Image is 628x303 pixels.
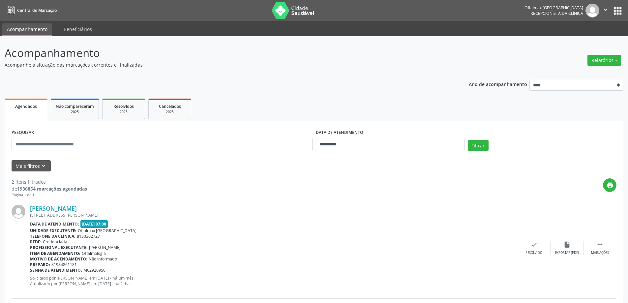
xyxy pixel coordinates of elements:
button: apps [612,5,623,16]
span: Agendados [15,104,37,109]
a: [PERSON_NAME] [30,205,77,212]
b: Telefone da clínica: [30,233,75,239]
b: Preparo: [30,262,50,267]
div: 2025 [153,109,186,114]
label: DATA DE ATENDIMENTO [316,128,363,138]
div: [STREET_ADDRESS][PERSON_NAME] [30,212,518,218]
button:  [599,4,612,17]
span: Não informado [89,256,117,262]
strong: 1936854 marcações agendadas [17,186,87,192]
span: Oftalmax [GEOGRAPHIC_DATA] [78,228,136,233]
i: insert_drive_file [563,241,571,248]
label: PESQUISAR [12,128,34,138]
span: Credenciada [43,239,67,245]
span: M02920950 [83,267,105,273]
div: 2025 [56,109,94,114]
b: Data de atendimento: [30,221,79,227]
span: Resolvidos [113,104,134,109]
b: Rede: [30,239,42,245]
button: print [603,178,616,192]
b: Item de agendamento: [30,251,80,256]
div: Página 1 de 1 [12,192,87,198]
a: Acompanhamento [2,23,52,36]
a: Beneficiários [59,23,97,35]
span: 8130362727 [77,233,100,239]
span: [PERSON_NAME] [89,245,121,250]
i: print [606,182,613,189]
div: Mais ações [591,251,609,255]
p: Ano de acompanhamento [469,80,527,88]
div: de [12,185,87,192]
p: Acompanhamento [5,45,438,61]
div: Resolvido [525,251,542,255]
p: Solicitado por [PERSON_NAME] em [DATE] - há um mês Atualizado por [PERSON_NAME] em [DATE] - há 2 ... [30,275,518,287]
b: Profissional executante: [30,245,88,250]
b: Unidade executante: [30,228,76,233]
a: Central de Marcação [5,5,57,16]
i:  [602,6,609,13]
span: Central de Marcação [17,8,57,13]
b: Senha de atendimento: [30,267,82,273]
div: Oftalmax [GEOGRAPHIC_DATA] [524,5,583,11]
div: Exportar (PDF) [555,251,579,255]
i: keyboard_arrow_down [40,162,47,169]
button: Filtrar [468,140,489,151]
i:  [596,241,604,248]
b: Motivo de agendamento: [30,256,87,262]
span: 81984861181 [51,262,77,267]
img: img [585,4,599,17]
i: check [530,241,538,248]
span: Cancelados [159,104,181,109]
span: Não compareceram [56,104,94,109]
img: img [12,205,25,219]
span: Oftalmologia [82,251,106,256]
div: 2 itens filtrados [12,178,87,185]
div: 2025 [107,109,140,114]
button: Mais filtroskeyboard_arrow_down [12,160,51,172]
button: Relatórios [587,55,621,66]
p: Acompanhe a situação das marcações correntes e finalizadas [5,61,438,68]
span: Recepcionista da clínica [530,11,583,16]
span: [DATE] 07:00 [80,220,108,228]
